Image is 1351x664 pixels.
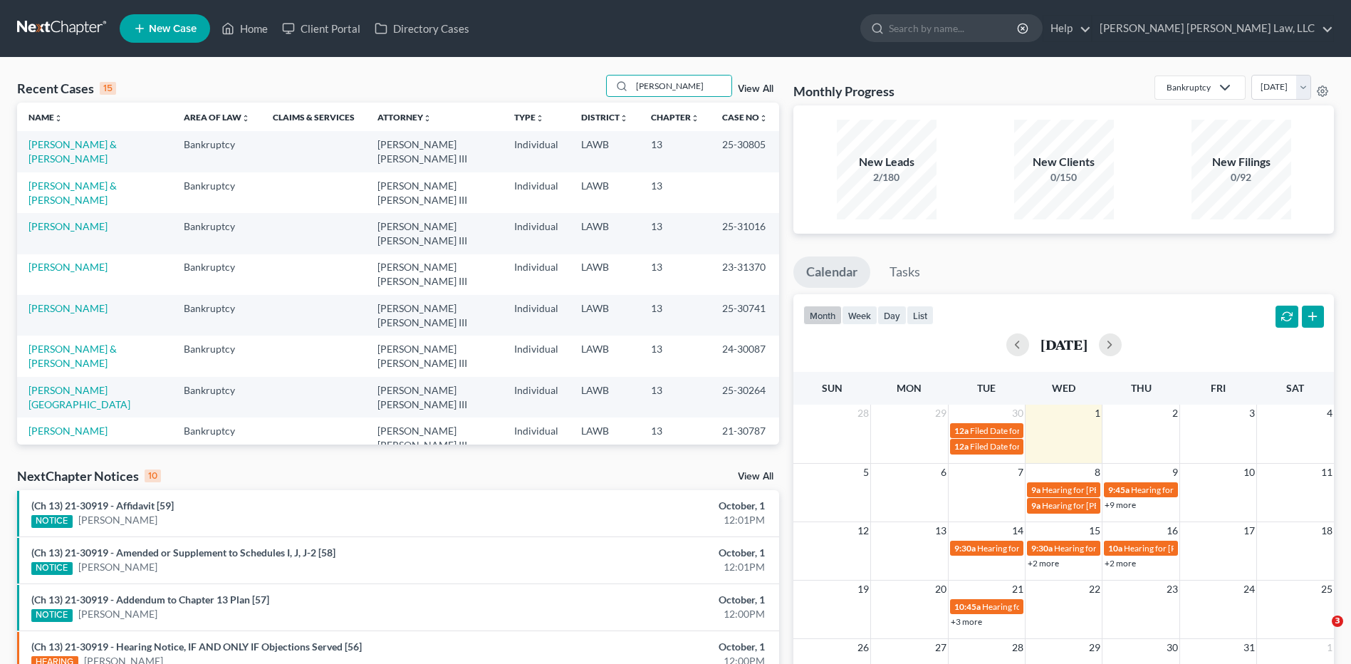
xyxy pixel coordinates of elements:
a: +2 more [1028,558,1059,569]
button: month [803,306,842,325]
span: 29 [1087,639,1102,656]
input: Search by name... [889,15,1019,41]
span: 2 [1171,405,1179,422]
i: unfold_more [759,114,768,123]
span: Hearing for [PERSON_NAME] [1124,543,1235,554]
span: 15 [1087,522,1102,539]
td: 25-31016 [711,213,779,254]
span: 9:30a [1031,543,1053,554]
td: Bankruptcy [172,131,261,172]
td: 25-30741 [711,295,779,336]
td: Bankruptcy [172,417,261,458]
td: [PERSON_NAME] [PERSON_NAME] III [366,213,504,254]
span: 3 [1332,616,1343,627]
a: Tasks [877,256,933,288]
span: Sun [822,382,843,394]
span: 23 [1165,581,1179,598]
div: 2/180 [837,170,937,185]
span: 27 [934,639,948,656]
button: day [877,306,907,325]
div: 15 [100,82,116,95]
a: Typeunfold_more [514,112,544,123]
span: 6 [939,464,948,481]
td: Bankruptcy [172,377,261,417]
span: 7 [1016,464,1025,481]
div: New Leads [837,154,937,170]
a: Directory Cases [367,16,476,41]
a: (Ch 13) 21-30919 - Addendum to Chapter 13 Plan [57] [31,593,269,606]
td: LAWB [570,213,640,254]
span: 29 [934,405,948,422]
div: October, 1 [530,640,765,654]
a: [PERSON_NAME][GEOGRAPHIC_DATA] [28,384,130,410]
a: Chapterunfold_more [651,112,699,123]
a: [PERSON_NAME] [28,261,108,273]
td: LAWB [570,295,640,336]
td: 13 [640,336,711,376]
a: Help [1043,16,1091,41]
span: Fri [1211,382,1226,394]
span: 10a [1108,543,1122,554]
div: 10 [145,470,161,482]
span: 21 [1011,581,1025,598]
span: 18 [1320,522,1334,539]
h2: [DATE] [1040,337,1087,352]
td: 13 [640,377,711,417]
button: list [907,306,934,325]
a: (Ch 13) 21-30919 - Hearing Notice, IF AND ONLY IF Objections Served [56] [31,640,362,653]
span: 22 [1087,581,1102,598]
span: 25 [1320,581,1334,598]
span: 24 [1242,581,1256,598]
div: 0/92 [1191,170,1291,185]
span: 12a [954,425,969,436]
span: 8 [1093,464,1102,481]
a: +9 more [1105,499,1136,510]
span: Hearing for [PERSON_NAME] [982,601,1093,612]
td: Individual [503,172,570,213]
a: (Ch 13) 21-30919 - Amended or Supplement to Schedules I, J, J-2 [58] [31,546,335,559]
span: 11 [1320,464,1334,481]
td: Individual [503,417,570,458]
td: LAWB [570,377,640,417]
a: [PERSON_NAME] & [PERSON_NAME] [28,343,117,369]
span: 9 [1171,464,1179,481]
td: LAWB [570,336,640,376]
span: 19 [856,581,870,598]
span: 12a [954,441,969,452]
i: unfold_more [536,114,544,123]
a: [PERSON_NAME] [28,220,108,232]
a: View All [738,84,773,94]
td: LAWB [570,131,640,172]
a: [PERSON_NAME] & [PERSON_NAME] [28,138,117,165]
td: LAWB [570,254,640,295]
td: 13 [640,254,711,295]
span: Tue [977,382,996,394]
td: Individual [503,336,570,376]
td: [PERSON_NAME] [PERSON_NAME] III [366,295,504,336]
a: Nameunfold_more [28,112,63,123]
td: 13 [640,172,711,213]
td: [PERSON_NAME] [PERSON_NAME] III [366,131,504,172]
td: [PERSON_NAME] [PERSON_NAME] III [366,377,504,417]
a: Case Nounfold_more [722,112,768,123]
span: Thu [1131,382,1152,394]
i: unfold_more [691,114,699,123]
a: +2 more [1105,558,1136,569]
div: Bankruptcy [1167,81,1211,93]
span: Hearing for [PERSON_NAME] [1042,484,1153,495]
td: Individual [503,254,570,295]
a: [PERSON_NAME] [78,513,157,527]
span: 31 [1242,639,1256,656]
span: 30 [1165,639,1179,656]
td: Bankruptcy [172,254,261,295]
td: 13 [640,417,711,458]
i: unfold_more [423,114,432,123]
button: week [842,306,877,325]
div: October, 1 [530,593,765,607]
span: 4 [1325,405,1334,422]
div: 0/150 [1014,170,1114,185]
td: [PERSON_NAME] [PERSON_NAME] III [366,417,504,458]
a: (Ch 13) 21-30919 - Affidavit [59] [31,499,174,512]
a: [PERSON_NAME] [PERSON_NAME] Law, LLC [1092,16,1333,41]
span: 9a [1031,484,1040,495]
